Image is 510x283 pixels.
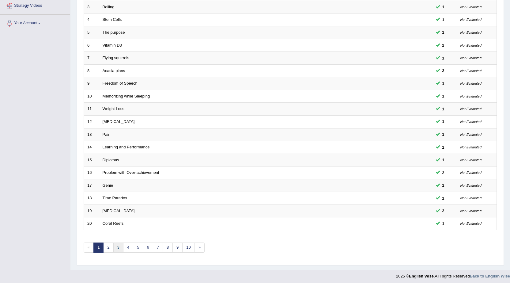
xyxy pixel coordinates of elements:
a: 3 [113,243,123,253]
td: 11 [84,103,99,116]
a: Genie [103,183,113,188]
td: 3 [84,1,99,13]
a: [MEDICAL_DATA] [103,119,135,124]
td: 9 [84,77,99,90]
small: Not Evaluated [460,133,482,136]
a: 2 [103,243,113,253]
td: 4 [84,13,99,26]
a: Back to English Wise [470,274,510,278]
span: You can still take this question [440,67,447,74]
small: Not Evaluated [460,107,482,111]
a: Weight Loss [103,106,124,111]
a: Memorizing while Sleeping [103,94,150,98]
a: The purpose [103,30,125,35]
a: » [195,243,205,253]
span: You can still take this question [440,157,447,163]
a: 10 [182,243,195,253]
a: Learning and Performance [103,145,150,149]
span: You can still take this question [440,144,447,151]
small: Not Evaluated [460,44,482,47]
span: You can still take this question [440,29,447,36]
small: Not Evaluated [460,145,482,149]
span: You can still take this question [440,55,447,61]
small: Not Evaluated [460,5,482,9]
a: Vitamin D3 [103,43,122,48]
small: Not Evaluated [460,171,482,174]
span: You can still take this question [440,93,447,99]
small: Not Evaluated [460,31,482,34]
a: [MEDICAL_DATA] [103,208,135,213]
a: 8 [163,243,173,253]
td: 13 [84,128,99,141]
small: Not Evaluated [460,120,482,124]
span: You can still take this question [440,170,447,176]
a: Pain [103,132,111,137]
small: Not Evaluated [460,222,482,225]
small: Not Evaluated [460,158,482,162]
span: « [84,243,94,253]
a: 7 [153,243,163,253]
td: 20 [84,217,99,230]
td: 16 [84,166,99,179]
small: Not Evaluated [460,184,482,187]
small: Not Evaluated [460,56,482,60]
span: You can still take this question [440,118,447,125]
a: Time Paradox [103,196,127,200]
td: 14 [84,141,99,154]
small: Not Evaluated [460,196,482,200]
span: You can still take this question [440,195,447,201]
a: 9 [172,243,183,253]
td: 17 [84,179,99,192]
a: Boiling [103,5,115,9]
td: 8 [84,64,99,77]
a: Problem with Over-achievement [103,170,159,175]
a: 1 [93,243,104,253]
span: You can still take this question [440,17,447,23]
a: 5 [133,243,143,253]
a: Diplomas [103,158,119,162]
a: Flying squirrels [103,55,129,60]
a: 6 [143,243,153,253]
small: Not Evaluated [460,94,482,98]
span: You can still take this question [440,220,447,227]
td: 19 [84,205,99,217]
div: 2025 © All Rights Reserved [396,270,510,279]
span: You can still take this question [440,208,447,214]
span: You can still take this question [440,42,447,48]
a: Freedom of Speech [103,81,138,86]
td: 12 [84,115,99,128]
small: Not Evaluated [460,18,482,21]
small: Not Evaluated [460,209,482,213]
span: You can still take this question [440,106,447,112]
a: Acacia plans [103,68,125,73]
a: Stem Cells [103,17,122,22]
td: 10 [84,90,99,103]
span: You can still take this question [440,80,447,87]
small: Not Evaluated [460,69,482,73]
td: 6 [84,39,99,52]
td: 7 [84,52,99,65]
span: You can still take this question [440,182,447,189]
td: 5 [84,26,99,39]
a: Coral Reefs [103,221,124,226]
strong: English Wise. [409,274,435,278]
td: 18 [84,192,99,205]
span: You can still take this question [440,4,447,10]
a: 4 [123,243,133,253]
span: You can still take this question [440,131,447,138]
a: Your Account [0,15,70,30]
td: 15 [84,154,99,166]
small: Not Evaluated [460,82,482,85]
